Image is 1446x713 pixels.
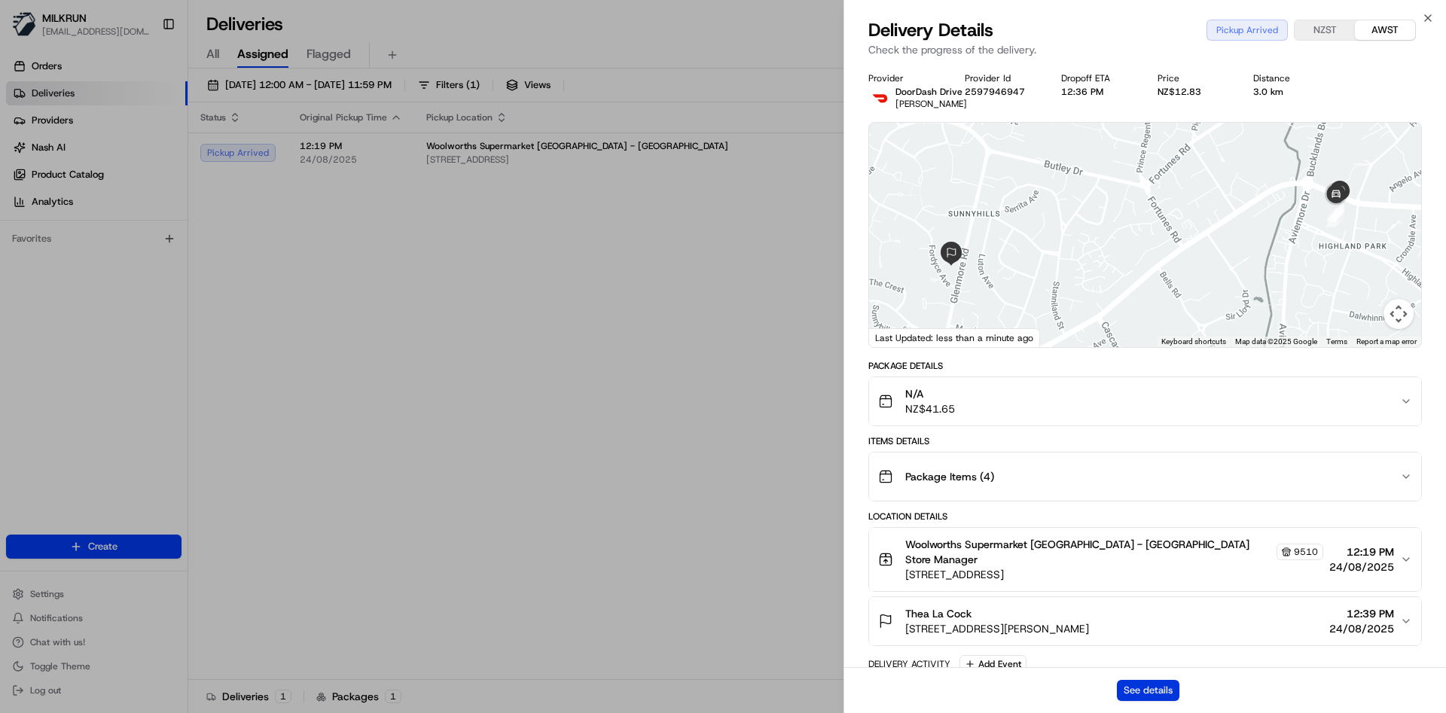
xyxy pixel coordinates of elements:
[1158,72,1230,84] div: Price
[868,42,1422,57] p: Check the progress of the delivery.
[895,98,967,110] span: [PERSON_NAME]
[868,658,950,670] div: Delivery Activity
[869,528,1421,591] button: Woolworths Supermarket [GEOGRAPHIC_DATA] - [GEOGRAPHIC_DATA] Store Manager9510[STREET_ADDRESS]12:...
[1329,559,1394,574] span: 24/08/2025
[1294,546,1318,558] span: 9510
[868,435,1422,447] div: Items Details
[1383,299,1414,329] button: Map camera controls
[895,86,962,98] span: DoorDash Drive
[873,328,923,347] img: Google
[1295,20,1355,40] button: NZST
[965,86,1025,98] button: 2597946947
[1329,606,1394,621] span: 12:39 PM
[1253,72,1325,84] div: Distance
[1329,621,1394,636] span: 24/08/2025
[1355,20,1415,40] button: AWST
[905,567,1323,582] span: [STREET_ADDRESS]
[868,360,1422,372] div: Package Details
[1356,337,1417,346] a: Report a map error
[1061,86,1133,98] div: 12:36 PM
[869,328,1040,347] div: Last Updated: less than a minute ago
[905,386,955,401] span: N/A
[868,18,993,42] span: Delivery Details
[873,328,923,347] a: Open this area in Google Maps (opens a new window)
[905,401,955,416] span: NZ$41.65
[1061,72,1133,84] div: Dropoff ETA
[905,606,972,621] span: Thea La Cock
[1326,337,1347,346] a: Terms (opens in new tab)
[1117,680,1179,701] button: See details
[905,621,1089,636] span: [STREET_ADDRESS][PERSON_NAME]
[1328,203,1344,220] div: 3
[905,537,1274,567] span: Woolworths Supermarket [GEOGRAPHIC_DATA] - [GEOGRAPHIC_DATA] Store Manager
[959,655,1027,673] button: Add Event
[1235,337,1317,346] span: Map data ©2025 Google
[965,72,1037,84] div: Provider Id
[869,597,1421,645] button: Thea La Cock[STREET_ADDRESS][PERSON_NAME]12:39 PM24/08/2025
[868,72,941,84] div: Provider
[869,452,1421,501] button: Package Items (4)
[1253,86,1325,98] div: 3.0 km
[1161,337,1226,347] button: Keyboard shortcuts
[905,469,994,484] span: Package Items ( 4 )
[1327,206,1344,222] div: 2
[1326,211,1343,227] div: 1
[1158,86,1230,98] div: NZ$12.83
[868,86,892,110] img: doordash_logo_v2.png
[1329,544,1394,559] span: 12:19 PM
[868,510,1422,523] div: Location Details
[869,377,1421,425] button: N/ANZ$41.65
